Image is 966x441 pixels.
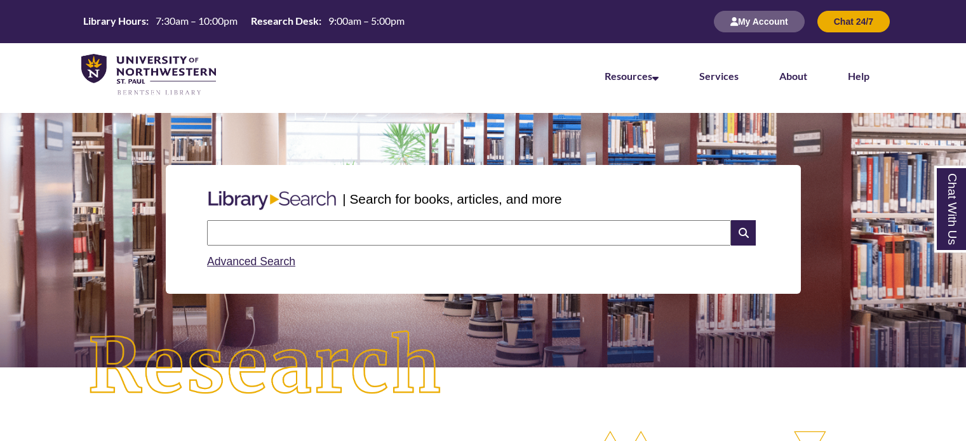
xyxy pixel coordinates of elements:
th: Research Desk: [246,14,323,28]
img: UNWSP Library Logo [81,54,216,96]
button: Chat 24/7 [817,11,890,32]
a: Advanced Search [207,255,295,268]
table: Hours Today [78,14,410,28]
i: Search [731,220,755,246]
a: My Account [714,16,805,27]
span: 7:30am – 10:00pm [156,15,238,27]
a: Hours Today [78,14,410,29]
th: Library Hours: [78,14,151,28]
p: | Search for books, articles, and more [342,189,561,209]
img: Libary Search [202,186,342,215]
a: Chat 24/7 [817,16,890,27]
a: Help [848,70,869,82]
a: Services [699,70,739,82]
button: My Account [714,11,805,32]
span: 9:00am – 5:00pm [328,15,405,27]
a: Resources [605,70,659,82]
a: About [779,70,807,82]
